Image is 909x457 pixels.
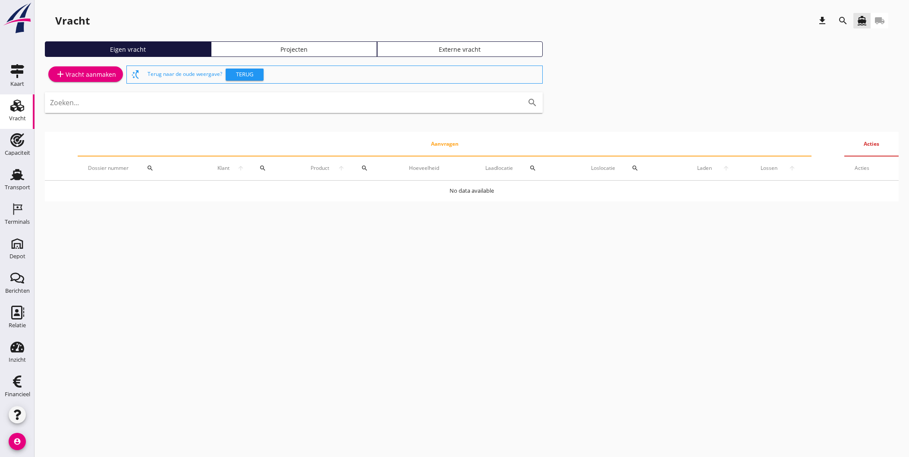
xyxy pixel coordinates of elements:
[817,16,827,26] i: download
[855,164,888,172] div: Acties
[130,69,141,80] i: switch_access_shortcut
[9,254,25,259] div: Depot
[5,391,30,397] div: Financieel
[45,41,211,57] a: Eigen vracht
[5,219,30,225] div: Terminals
[259,165,266,172] i: search
[838,16,848,26] i: search
[45,181,899,201] td: No data available
[214,164,233,172] span: Klant
[88,158,192,178] div: Dossier nummer
[211,41,377,57] a: Projecten
[9,357,26,363] div: Inzicht
[5,185,30,190] div: Transport
[148,66,539,83] div: Terug naar de oude weergave?
[233,165,248,172] i: arrow_upward
[409,164,465,172] div: Hoeveelheid
[9,433,26,450] i: account_circle
[5,288,30,294] div: Berichten
[2,2,33,34] img: logo-small.a267ee39.svg
[632,165,639,172] i: search
[49,45,207,54] div: Eigen vracht
[692,164,717,172] span: Laden
[755,164,783,172] span: Lossen
[226,69,264,81] button: Terug
[10,81,24,87] div: Kaart
[844,132,899,156] th: Acties
[9,322,26,328] div: Relatie
[361,165,368,172] i: search
[783,165,801,172] i: arrow_upward
[874,16,885,26] i: local_shipping
[529,165,536,172] i: search
[229,70,260,79] div: Terug
[147,165,154,172] i: search
[55,14,90,28] div: Vracht
[5,150,30,156] div: Capaciteit
[485,158,571,178] div: Laadlocatie
[591,158,671,178] div: Loslocatie
[55,69,66,79] i: add
[857,16,867,26] i: directions_boat
[306,164,333,172] span: Product
[527,97,538,108] i: search
[50,96,513,110] input: Zoeken...
[78,132,811,156] th: Aanvragen
[215,45,373,54] div: Projecten
[717,165,734,172] i: arrow_upward
[377,41,543,57] a: Externe vracht
[55,69,116,79] div: Vracht aanmaken
[333,165,349,172] i: arrow_upward
[48,66,123,82] a: Vracht aanmaken
[9,116,26,121] div: Vracht
[381,45,539,54] div: Externe vracht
